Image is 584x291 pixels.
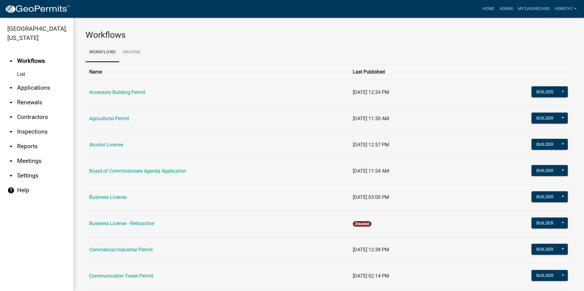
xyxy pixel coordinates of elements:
[89,116,129,121] a: Agricultural Permit
[119,43,144,62] a: Archive
[531,86,558,97] button: Builder
[353,116,389,121] span: [DATE] 11:30 AM
[86,64,349,79] th: Name
[353,194,389,200] span: [DATE] 03:00 PM
[7,84,15,92] i: arrow_drop_down
[353,142,389,148] span: [DATE] 12:57 PM
[86,43,119,62] a: Workflows
[89,168,186,174] a: Board of Commissioners Agenda Application
[86,30,572,40] h3: Workflows
[353,89,389,95] span: [DATE] 12:34 PM
[89,194,126,200] a: Business License
[515,3,552,15] a: My Dashboard
[7,143,15,150] i: arrow_drop_down
[353,247,389,253] span: [DATE] 12:38 PM
[497,3,515,15] a: Admin
[7,57,15,65] i: arrow_drop_up
[89,221,154,226] a: Business License - Retroactive
[552,3,579,15] a: hsmith7
[349,64,460,79] th: Last Published
[7,187,15,194] i: help
[89,247,153,253] a: Commercial/Industrial Permit
[89,89,145,95] a: Accessory Building Permit
[531,244,558,255] button: Builder
[480,3,497,15] a: Home
[89,142,123,148] a: Alcohol License
[89,273,153,279] a: Communication Tower Permit
[7,128,15,135] i: arrow_drop_down
[531,217,558,228] button: Builder
[7,99,15,106] i: arrow_drop_down
[531,191,558,202] button: Builder
[7,172,15,179] i: arrow_drop_down
[7,113,15,121] i: arrow_drop_down
[353,168,389,174] span: [DATE] 11:54 AM
[531,165,558,176] button: Builder
[531,139,558,150] button: Builder
[531,113,558,124] button: Builder
[353,221,371,227] span: Disabled
[353,273,389,279] span: [DATE] 02:14 PM
[531,270,558,281] button: Builder
[7,157,15,165] i: arrow_drop_down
